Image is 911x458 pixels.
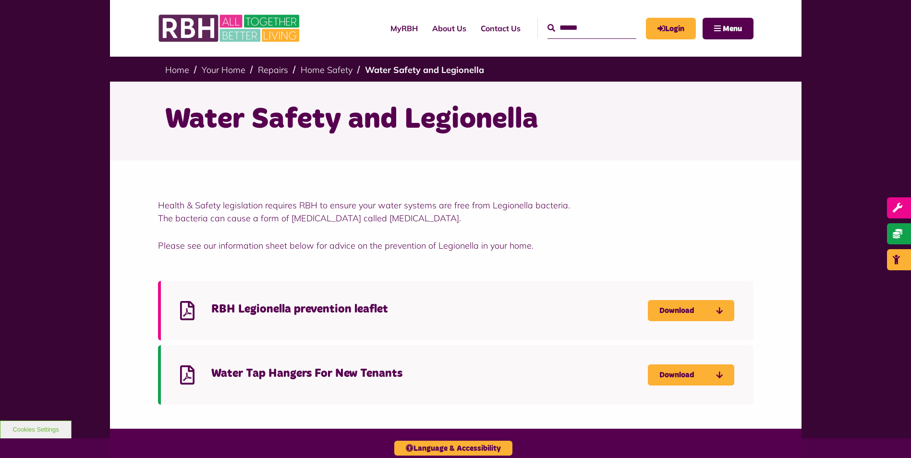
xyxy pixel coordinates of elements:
[868,415,911,458] iframe: Netcall Web Assistant for live chat
[301,64,352,75] a: Home Safety
[394,441,512,456] button: Language & Accessibility
[158,199,753,225] p: Health & Safety legislation requires RBH to ensure your water systems are free from Legionella ba...
[646,18,696,39] a: MyRBH
[648,300,734,321] a: Download
[211,302,648,317] h4: RBH Legionella prevention leaflet
[723,25,742,33] span: Menu
[258,64,288,75] a: Repairs
[158,239,753,252] p: Please see our information sheet below for advice on the prevention of Legionella in your home.
[703,18,753,39] button: Navigation
[425,15,474,41] a: About Us
[165,64,189,75] a: Home
[165,101,746,138] h1: Water Safety and Legionella
[211,366,648,381] h4: Water Tap Hangers For New Tenants
[383,15,425,41] a: MyRBH
[365,64,484,75] a: Water Safety and Legionella
[648,364,734,386] a: Download
[158,10,302,47] img: RBH
[474,15,528,41] a: Contact Us
[202,64,245,75] a: Your Home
